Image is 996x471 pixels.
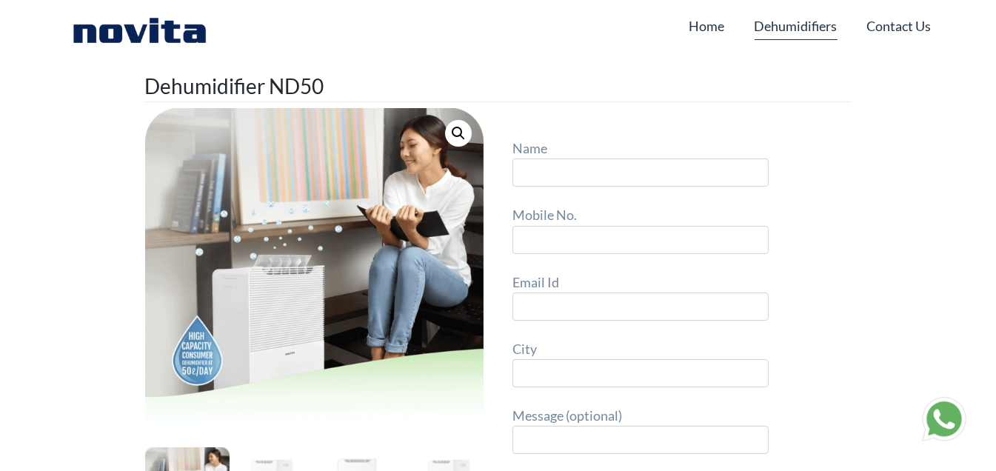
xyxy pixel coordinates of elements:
label: Name [512,138,769,187]
img: ND 50-1 [145,108,484,447]
a: Dehumidifiers [755,12,838,40]
input: Name [512,158,769,187]
input: Mobile No. [512,226,769,254]
input: Message (optional) [512,426,769,454]
label: Email Id [512,272,769,321]
img: Novita [65,15,214,44]
input: City [512,359,769,387]
a: Contact Us [867,12,932,40]
a: 🔍 [445,120,472,147]
label: City [512,338,769,387]
h1: Dehumidifier ND50 [145,70,852,102]
label: Message (optional) [512,405,769,454]
input: Email Id [512,293,769,321]
a: Home [689,12,725,40]
label: Mobile No. [512,204,769,253]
